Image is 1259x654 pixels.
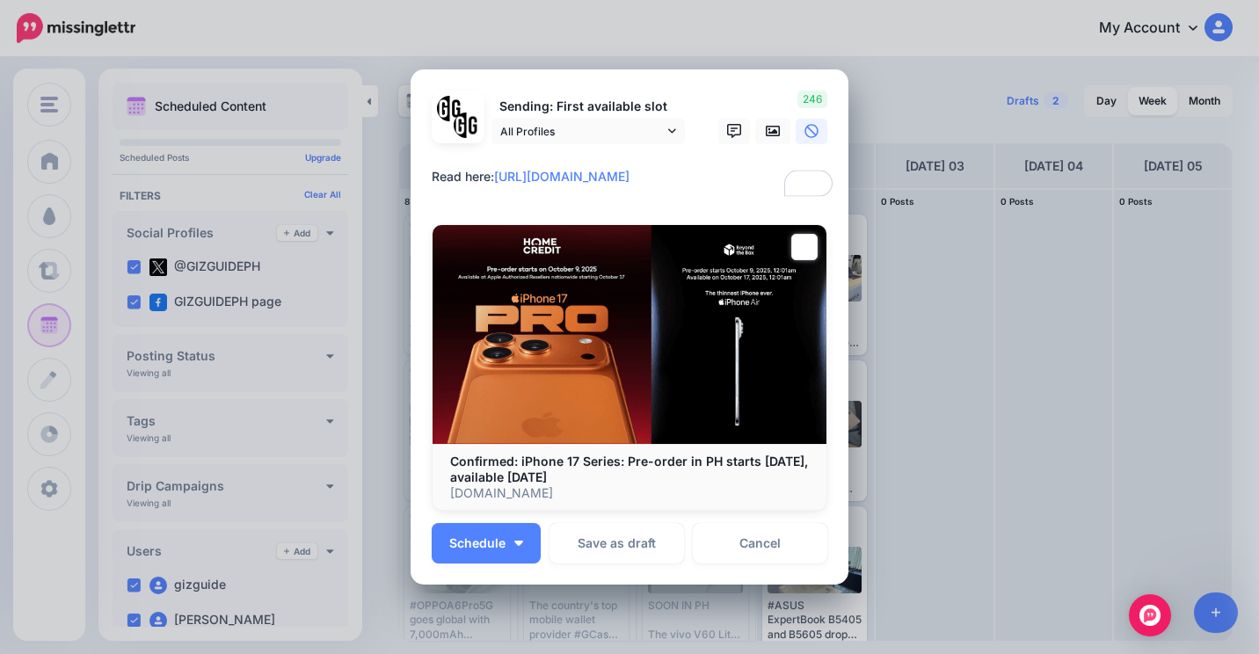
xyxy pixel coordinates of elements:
img: JT5sWCfR-79925.png [454,113,479,138]
p: Sending: First available slot [491,97,685,117]
button: Schedule [432,523,541,563]
span: Schedule [449,537,506,549]
a: All Profiles [491,119,685,144]
img: arrow-down-white.png [514,541,523,546]
div: Open Intercom Messenger [1129,594,1171,636]
span: 246 [797,91,827,108]
div: Read here: [432,166,836,187]
span: All Profiles [500,122,664,141]
img: Confirmed: iPhone 17 Series: Pre-order in PH starts Oct 9, available Oct 17 [433,225,826,444]
button: Save as draft [549,523,684,563]
textarea: To enrich screen reader interactions, please activate Accessibility in Grammarly extension settings [432,166,836,200]
a: Cancel [693,523,827,563]
p: [DOMAIN_NAME] [450,485,809,501]
b: Confirmed: iPhone 17 Series: Pre-order in PH starts [DATE], available [DATE] [450,454,808,484]
img: 353459792_649996473822713_4483302954317148903_n-bsa138318.png [437,96,462,121]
